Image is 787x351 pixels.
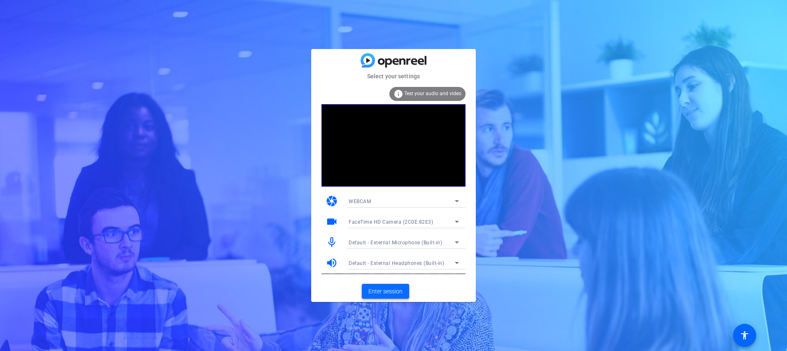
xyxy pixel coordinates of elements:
[349,240,442,246] span: Default - External Microphone (Built-in)
[349,219,433,225] span: FaceTime HD Camera (2C0E:82E3)
[404,91,461,96] span: Test your audio and video
[326,215,338,228] mat-icon: videocam
[362,284,409,299] button: Enter session
[326,195,338,207] mat-icon: camera
[740,330,750,340] mat-icon: accessibility
[311,72,476,81] mat-card-subtitle: Select your settings
[361,53,426,68] img: blue-gradient.svg
[393,89,403,99] mat-icon: info
[326,236,338,248] mat-icon: mic_none
[326,257,338,269] mat-icon: volume_up
[349,199,371,204] span: WEBCAM
[349,260,444,266] span: Default - External Headphones (Built-in)
[368,287,403,296] span: Enter session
